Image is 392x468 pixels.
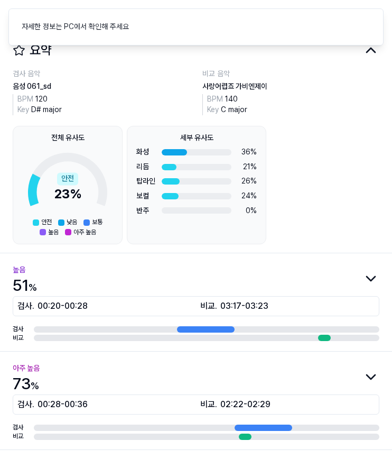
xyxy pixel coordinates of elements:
[38,398,88,411] span: 00:28 - 00:36
[231,206,257,216] div: 0 %
[136,206,162,216] div: 반주
[54,173,81,203] div: 23 %
[220,300,268,313] span: 03:17 - 03:23
[202,81,379,92] div: 사랑어렵죠 가비엔제이
[231,147,257,158] div: 36 %
[22,22,129,32] div: 자세한 정보는 PC에서 확인해 주세요
[202,69,379,79] div: 비교 음악
[180,133,213,143] div: 세부 유사도
[231,176,257,187] div: 26 %
[17,95,33,103] span: BPM
[17,300,192,313] div: 검사 .
[13,69,190,79] div: 검사 음악
[136,147,162,158] div: 화성
[13,334,30,343] div: 비교
[231,162,257,172] div: 21 %
[136,191,162,201] div: 보컬
[92,218,102,227] span: 보통
[13,274,37,296] div: 51
[31,380,39,391] span: %
[13,325,30,334] div: 검사
[41,218,52,227] span: 안전
[17,398,192,411] div: 검사 .
[48,228,59,237] span: 높음
[13,362,40,375] div: 아주 높음
[13,423,30,432] div: 검사
[231,191,257,201] div: 24 %
[29,282,37,293] span: %
[17,105,29,114] span: Key
[207,105,219,114] span: Key
[207,95,223,103] span: BPM
[13,432,30,441] div: 비교
[17,94,62,115] div: 120 D# major
[57,173,78,186] div: 안전
[38,300,88,313] span: 00:20 - 00:28
[13,264,25,277] div: 높음
[51,133,85,143] div: 전체 유사도
[220,398,270,411] span: 02:22 - 02:29
[207,94,247,115] div: 140 C major
[13,372,39,394] div: 73
[73,228,96,237] span: 아주 높음
[200,300,375,313] div: 비교 .
[136,176,162,187] div: 탑라인
[200,398,375,411] div: 비교 .
[136,162,162,172] div: 리듬
[67,218,77,227] span: 낮음
[13,81,190,92] div: 음성 061_sd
